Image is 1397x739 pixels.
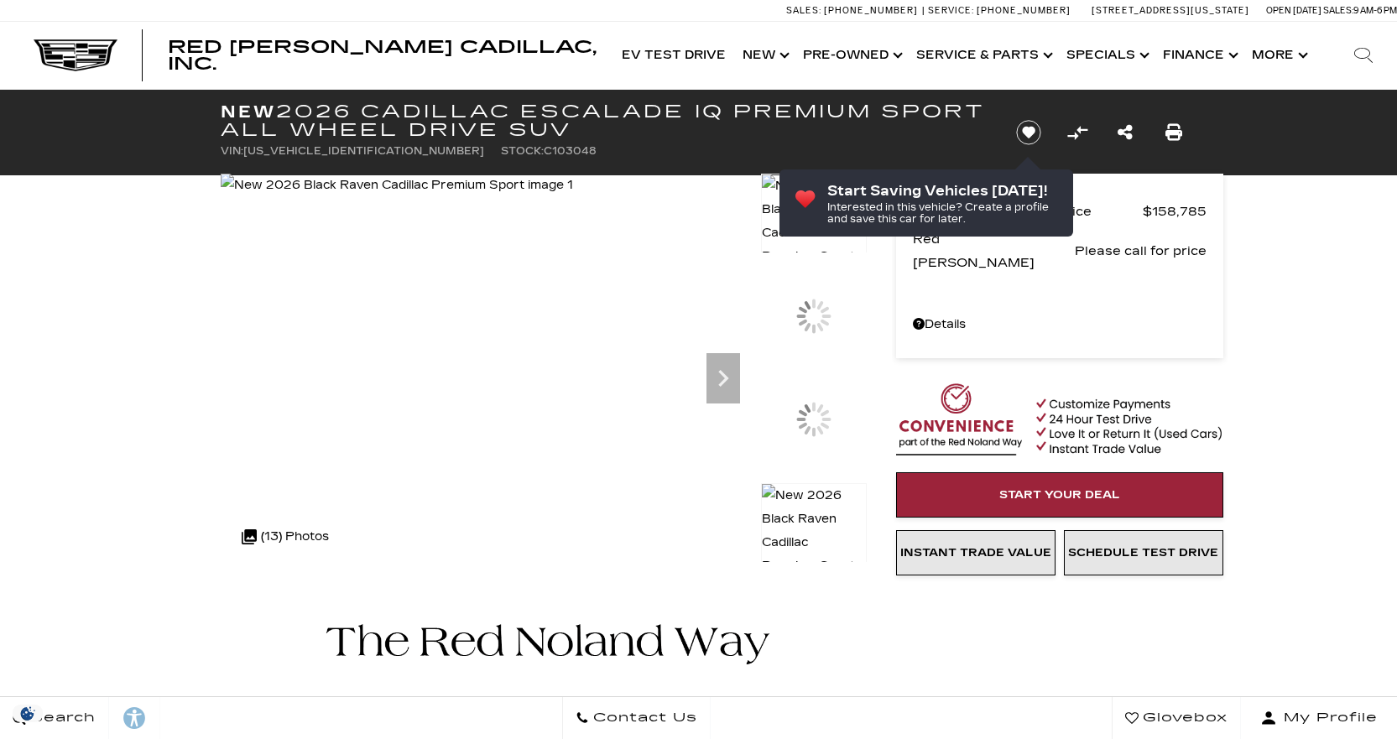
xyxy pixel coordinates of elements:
[908,22,1058,89] a: Service & Parts
[1323,5,1353,16] span: Sales:
[706,353,740,403] div: Next
[221,145,243,157] span: VIN:
[613,22,734,89] a: EV Test Drive
[795,22,908,89] a: Pre-Owned
[26,706,96,730] span: Search
[562,697,711,739] a: Contact Us
[786,6,922,15] a: Sales: [PHONE_NUMBER]
[1010,119,1047,146] button: Save vehicle
[1143,200,1207,223] span: $158,785
[1353,5,1397,16] span: 9 AM-6 PM
[977,5,1071,16] span: [PHONE_NUMBER]
[34,39,117,71] img: Cadillac Dark Logo with Cadillac White Text
[243,145,484,157] span: [US_VEHICLE_IDENTIFICATION_NUMBER]
[8,705,47,722] section: Click to Open Cookie Consent Modal
[761,174,867,293] img: New 2026 Black Raven Cadillac Premium Sport image 1
[1139,706,1228,730] span: Glovebox
[1068,546,1218,559] span: Schedule Test Drive
[1243,22,1313,89] button: More
[913,227,1207,274] a: Red [PERSON_NAME] Please call for price
[233,517,337,557] div: (13) Photos
[1266,5,1321,16] span: Open [DATE]
[928,5,974,16] span: Service:
[1065,120,1090,145] button: Compare Vehicle
[1058,22,1155,89] a: Specials
[1092,5,1249,16] a: [STREET_ADDRESS][US_STATE]
[1165,121,1182,144] a: Print this New 2026 Cadillac ESCALADE IQ Premium Sport All Wheel Drive SUV
[786,5,821,16] span: Sales:
[168,37,597,74] span: Red [PERSON_NAME] Cadillac, Inc.
[913,313,1207,336] a: Details
[221,174,573,197] img: New 2026 Black Raven Cadillac Premium Sport image 1
[501,145,544,157] span: Stock:
[1112,697,1241,739] a: Glovebox
[1075,239,1207,263] span: Please call for price
[896,530,1056,575] a: Instant Trade Value
[900,546,1051,559] span: Instant Trade Value
[1155,22,1243,89] a: Finance
[589,706,697,730] span: Contact Us
[8,705,47,722] img: Opt-Out Icon
[922,6,1075,15] a: Service: [PHONE_NUMBER]
[734,22,795,89] a: New
[913,200,1207,223] a: MSRP - Total Vehicle Price $158,785
[913,200,1143,223] span: MSRP - Total Vehicle Price
[221,101,276,122] strong: New
[913,227,1075,274] span: Red [PERSON_NAME]
[544,145,597,157] span: C103048
[761,483,867,602] img: New 2026 Black Raven Cadillac Premium Sport image 4
[824,5,918,16] span: [PHONE_NUMBER]
[1064,530,1223,575] a: Schedule Test Drive
[896,472,1223,518] a: Start Your Deal
[999,488,1120,502] span: Start Your Deal
[1277,706,1378,730] span: My Profile
[168,39,597,72] a: Red [PERSON_NAME] Cadillac, Inc.
[1241,697,1397,739] button: Open user profile menu
[221,102,988,139] h1: 2026 Cadillac ESCALADE IQ Premium Sport All Wheel Drive SUV
[1118,121,1133,144] a: Share this New 2026 Cadillac ESCALADE IQ Premium Sport All Wheel Drive SUV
